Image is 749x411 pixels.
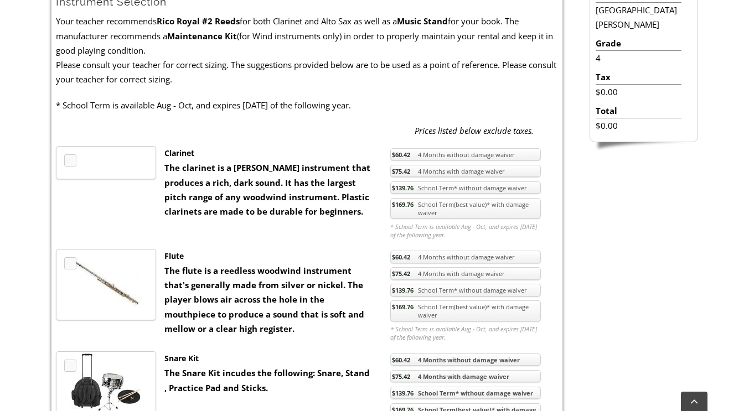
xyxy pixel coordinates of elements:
p: Please consult your teacher for correct sizing. The suggestions provided below are to be used as ... [56,58,559,87]
span: $75.42 [392,269,410,278]
a: $60.424 Months without damage waiver [390,353,541,366]
a: MP3 Clip [64,154,76,167]
a: $139.76School Term* without damage waiver [390,181,541,194]
strong: The flute is a reedless woodwind instrument that's generally made from silver or nickel. The play... [164,265,364,334]
span: $60.42 [392,150,410,159]
a: $60.424 Months without damage waiver [390,148,541,161]
li: 4 [596,51,681,65]
a: $139.76School Term* without damage waiver [390,387,541,399]
img: th_1fc34dab4bdaff02a3697e89cb8f30dd_1328556165CLAR.jpg [71,147,141,214]
span: $139.76 [392,389,414,397]
li: Grade [596,36,681,51]
span: $139.76 [392,184,414,192]
span: $75.42 [392,372,410,381]
span: $139.76 [392,286,414,294]
a: $169.76School Term(best value)* with damage waiver [390,300,541,321]
span: $75.42 [392,167,410,175]
strong: The clarinet is a [PERSON_NAME] instrument that produces a rich, dark sound. It has the largest p... [164,162,370,217]
li: $0.00 [596,85,681,99]
strong: The Snare Kit incudes the following: Snare, Stand , Practice Pad and Sticks. [164,367,370,393]
li: Tax [596,70,681,85]
img: sidebar-footer.png [590,142,698,152]
strong: Maintenance Kit [167,30,237,41]
span: $169.76 [392,200,414,209]
em: Prices listed below exclude taxes. [415,125,534,136]
a: $75.424 Months with damage waiver [390,370,541,383]
strong: Music Stand [397,15,448,27]
strong: Rico Royal #2 Reeds [157,15,240,27]
img: th_1fc34dab4bdaff02a3697e89cb8f30dd_1334771667FluteTM.jpg [68,249,144,320]
span: $60.42 [392,253,410,261]
a: $169.76School Term(best value)* with damage waiver [390,198,541,219]
div: Flute [164,249,374,263]
p: * School Term is available Aug - Oct, and expires [DATE] of the following year. [56,98,559,112]
div: Clarinet [164,146,374,160]
span: $60.42 [392,356,410,364]
a: $75.424 Months with damage waiver [390,267,541,280]
a: MP3 Clip [64,257,76,269]
a: $139.76School Term* without damage waiver [390,284,541,296]
li: Total [596,103,681,118]
em: * School Term is available Aug - Oct, and expires [DATE] of the following year. [390,222,541,239]
span: $169.76 [392,303,414,311]
a: $60.424 Months without damage waiver [390,251,541,263]
li: $0.00 [596,118,681,133]
em: * School Term is available Aug - Oct, and expires [DATE] of the following year. [390,325,541,341]
a: MP3 Clip [64,360,76,372]
div: Snare Kit [164,351,374,366]
li: [GEOGRAPHIC_DATA][PERSON_NAME] [596,3,681,32]
a: $75.424 Months with damage waiver [390,165,541,178]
